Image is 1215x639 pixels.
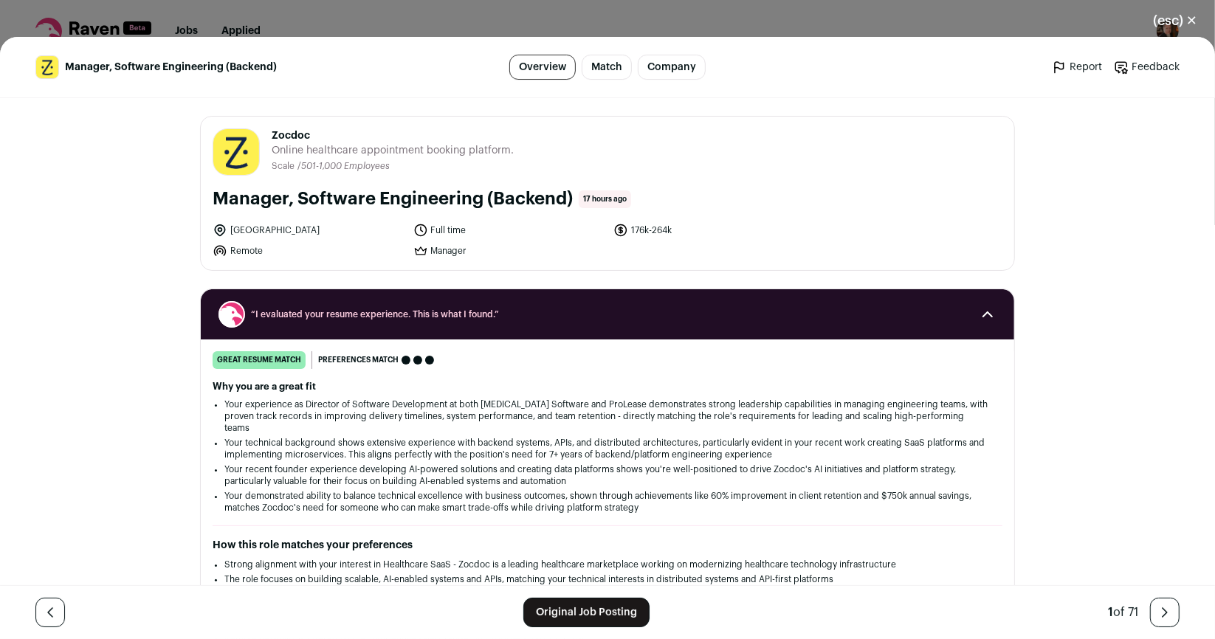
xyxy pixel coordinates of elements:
div: of 71 [1108,604,1138,621]
li: Your recent founder experience developing AI-powered solutions and creating data platforms shows ... [224,463,991,487]
img: 35a4acb3bfcbd1a3fdf6938c67e1f404227d4431c7a621078eda13e0c6835e2f.jpg [213,129,259,175]
h2: Why you are a great fit [213,381,1002,393]
li: Your experience as Director of Software Development at both [MEDICAL_DATA] Software and ProLease ... [224,398,991,434]
li: Your demonstrated ability to balance technical excellence with business outcomes, shown through a... [224,490,991,514]
li: Scale [272,161,297,172]
img: 35a4acb3bfcbd1a3fdf6938c67e1f404227d4431c7a621078eda13e0c6835e2f.jpg [36,56,58,78]
span: 1 [1108,607,1113,618]
a: Overview [509,55,576,80]
li: 176k-264k [613,223,805,238]
a: Original Job Posting [523,598,650,627]
span: 501-1,000 Employees [301,162,390,170]
a: Feedback [1114,60,1180,75]
a: Report [1052,60,1102,75]
span: 17 hours ago [579,190,631,208]
li: Manager [413,243,605,258]
li: / [297,161,390,172]
button: Close modal [1135,4,1215,37]
li: Remote [213,243,405,258]
span: Preferences match [318,353,399,367]
li: Full time [413,223,605,238]
li: Your technical background shows extensive experience with backend systems, APIs, and distributed ... [224,437,991,460]
span: Online healthcare appointment booking platform. [272,143,514,158]
a: Company [638,55,706,80]
span: “I evaluated your resume experience. This is what I found.” [251,308,964,320]
span: Zocdoc [272,128,514,143]
h1: Manager, Software Engineering (Backend) [213,187,573,211]
h2: How this role matches your preferences [213,538,1002,553]
span: Manager, Software Engineering (Backend) [65,60,277,75]
a: Match [582,55,632,80]
li: The role focuses on building scalable, AI-enabled systems and APIs, matching your technical inter... [224,573,991,585]
li: [GEOGRAPHIC_DATA] [213,223,405,238]
div: great resume match [213,351,306,369]
li: Strong alignment with your interest in Healthcare SaaS - Zocdoc is a leading healthcare marketpla... [224,559,991,570]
